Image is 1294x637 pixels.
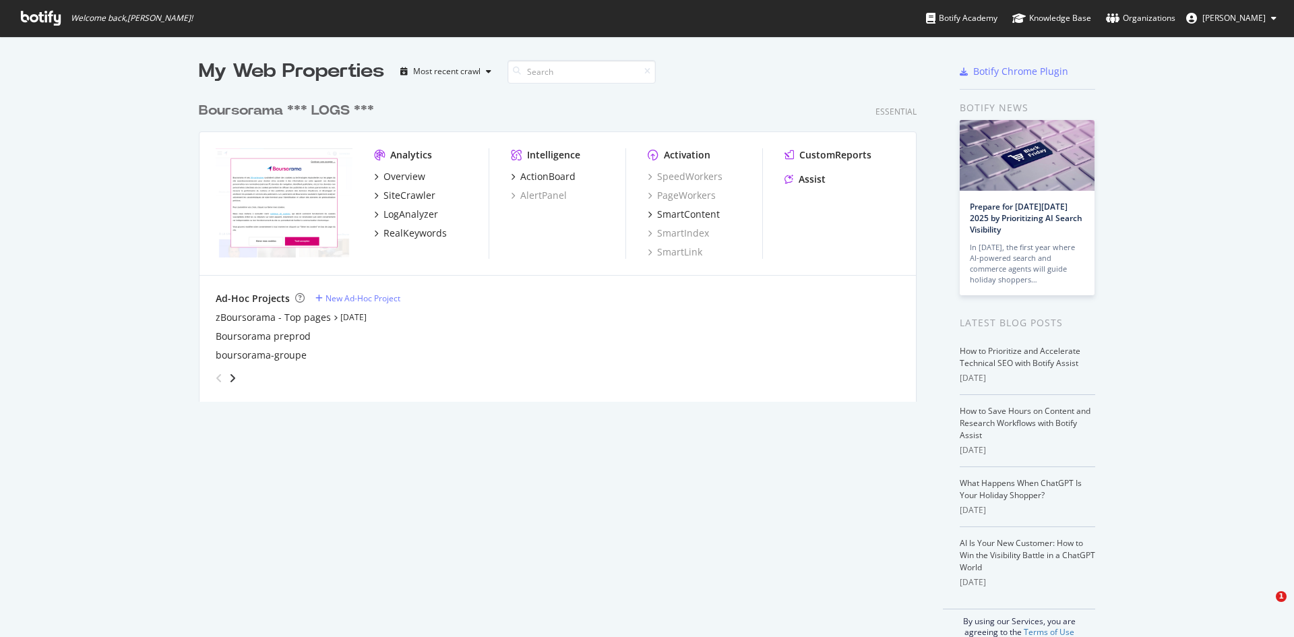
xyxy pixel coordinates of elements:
a: SmartLink [648,245,702,259]
a: ActionBoard [511,170,576,183]
div: Botify Academy [926,11,997,25]
div: In [DATE], the first year where AI-powered search and commerce agents will guide holiday shoppers… [970,242,1084,285]
div: Activation [664,148,710,162]
span: Welcome back, [PERSON_NAME] ! [71,13,193,24]
div: grid [199,85,927,402]
div: Organizations [1106,11,1175,25]
a: [DATE] [340,311,367,323]
div: Knowledge Base [1012,11,1091,25]
div: angle-left [210,367,228,389]
div: CustomReports [799,148,871,162]
a: Boursorama preprod [216,330,311,343]
a: SiteCrawler [374,189,435,202]
div: [DATE] [960,372,1095,384]
a: SpeedWorkers [648,170,722,183]
div: [DATE] [960,504,1095,516]
div: Analytics [390,148,432,162]
div: RealKeywords [383,226,447,240]
a: SmartContent [648,208,720,221]
a: How to Prioritize and Accelerate Technical SEO with Botify Assist [960,345,1080,369]
a: New Ad-Hoc Project [315,293,400,304]
div: [DATE] [960,444,1095,456]
a: SmartIndex [648,226,709,240]
div: My Web Properties [199,58,384,85]
div: Ad-Hoc Projects [216,292,290,305]
a: Assist [784,173,826,186]
a: How to Save Hours on Content and Research Workflows with Botify Assist [960,405,1090,441]
div: Overview [383,170,425,183]
a: CustomReports [784,148,871,162]
img: boursorama.com [216,148,352,257]
span: Giraud Romain [1202,12,1266,24]
button: Most recent crawl [395,61,497,82]
span: 1 [1276,591,1287,602]
input: Search [507,60,656,84]
div: New Ad-Hoc Project [326,293,400,304]
div: Essential [875,106,917,117]
a: RealKeywords [374,226,447,240]
div: [DATE] [960,576,1095,588]
div: Botify news [960,100,1095,115]
div: SmartContent [657,208,720,221]
div: Latest Blog Posts [960,315,1095,330]
a: AlertPanel [511,189,567,202]
a: PageWorkers [648,189,716,202]
div: Assist [799,173,826,186]
button: [PERSON_NAME] [1175,7,1287,29]
div: Botify Chrome Plugin [973,65,1068,78]
a: LogAnalyzer [374,208,438,221]
div: angle-right [228,371,237,385]
div: SiteCrawler [383,189,435,202]
div: Intelligence [527,148,580,162]
a: boursorama-groupe [216,348,307,362]
div: Most recent crawl [413,67,481,75]
a: Botify Chrome Plugin [960,65,1068,78]
a: Prepare for [DATE][DATE] 2025 by Prioritizing AI Search Visibility [970,201,1082,235]
a: What Happens When ChatGPT Is Your Holiday Shopper? [960,477,1082,501]
a: AI Is Your New Customer: How to Win the Visibility Battle in a ChatGPT World [960,537,1095,573]
div: LogAnalyzer [383,208,438,221]
a: zBoursorama - Top pages [216,311,331,324]
a: Overview [374,170,425,183]
div: ActionBoard [520,170,576,183]
img: Prepare for Black Friday 2025 by Prioritizing AI Search Visibility [960,120,1095,191]
iframe: Intercom live chat [1248,591,1281,624]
